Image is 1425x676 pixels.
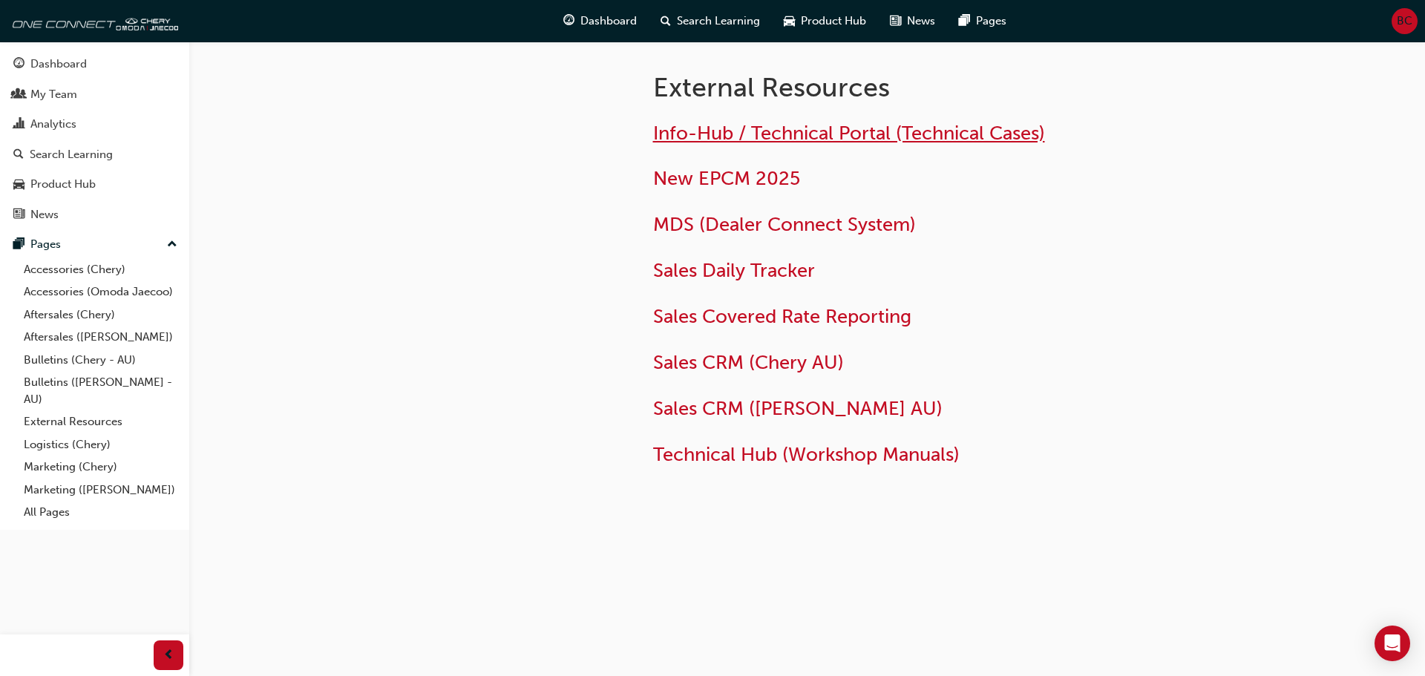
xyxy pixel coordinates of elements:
img: oneconnect [7,6,178,36]
span: Product Hub [801,13,866,30]
div: Search Learning [30,146,113,163]
a: Sales CRM ([PERSON_NAME] AU) [653,397,943,420]
a: Accessories (Omoda Jaecoo) [18,280,183,303]
span: search-icon [13,148,24,162]
a: All Pages [18,501,183,524]
span: News [907,13,935,30]
span: prev-icon [163,646,174,665]
span: pages-icon [13,238,24,252]
a: Dashboard [6,50,183,78]
div: Open Intercom Messenger [1375,626,1410,661]
span: up-icon [167,235,177,255]
a: car-iconProduct Hub [772,6,878,36]
div: My Team [30,86,77,103]
span: Dashboard [580,13,637,30]
a: Info-Hub / Technical Portal (Technical Cases) [653,122,1045,145]
a: Marketing (Chery) [18,456,183,479]
a: Analytics [6,111,183,138]
a: Bulletins (Chery - AU) [18,349,183,372]
a: Sales Covered Rate Reporting [653,305,911,328]
a: pages-iconPages [947,6,1018,36]
span: news-icon [890,12,901,30]
button: DashboardMy TeamAnalyticsSearch LearningProduct HubNews [6,47,183,231]
span: pages-icon [959,12,970,30]
a: Technical Hub (Workshop Manuals) [653,443,960,466]
a: Product Hub [6,171,183,198]
span: chart-icon [13,118,24,131]
a: News [6,201,183,229]
span: people-icon [13,88,24,102]
div: Analytics [30,116,76,133]
span: guage-icon [563,12,574,30]
span: BC [1397,13,1412,30]
a: Logistics (Chery) [18,433,183,456]
a: Aftersales ([PERSON_NAME]) [18,326,183,349]
a: MDS (Dealer Connect System) [653,213,916,236]
div: News [30,206,59,223]
a: External Resources [18,410,183,433]
a: Sales CRM (Chery AU) [653,351,844,374]
a: search-iconSearch Learning [649,6,772,36]
a: My Team [6,81,183,108]
a: New EPCM 2025 [653,167,800,190]
span: car-icon [13,178,24,191]
span: guage-icon [13,58,24,71]
button: Pages [6,231,183,258]
h1: External Resources [653,71,1140,104]
a: guage-iconDashboard [551,6,649,36]
div: Dashboard [30,56,87,73]
a: Search Learning [6,141,183,168]
button: BC [1392,8,1418,34]
a: Marketing ([PERSON_NAME]) [18,479,183,502]
span: Pages [976,13,1006,30]
a: Sales Daily Tracker [653,259,815,282]
a: news-iconNews [878,6,947,36]
span: car-icon [784,12,795,30]
div: Pages [30,236,61,253]
span: search-icon [661,12,671,30]
a: Aftersales (Chery) [18,303,183,326]
span: news-icon [13,209,24,222]
a: Accessories (Chery) [18,258,183,281]
a: Bulletins ([PERSON_NAME] - AU) [18,371,183,410]
span: Search Learning [677,13,760,30]
div: Product Hub [30,176,96,193]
